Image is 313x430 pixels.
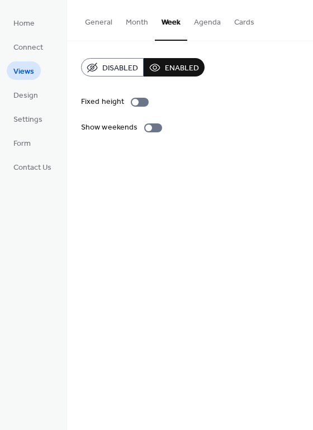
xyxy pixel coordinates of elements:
[81,58,144,77] button: Disabled
[13,18,35,30] span: Home
[7,13,41,32] a: Home
[81,96,124,108] div: Fixed height
[102,63,138,74] span: Disabled
[13,138,31,150] span: Form
[7,85,45,104] a: Design
[144,58,205,77] button: Enabled
[7,37,50,56] a: Connect
[13,66,34,78] span: Views
[13,114,42,126] span: Settings
[7,61,41,80] a: Views
[7,133,37,152] a: Form
[7,109,49,128] a: Settings
[165,63,199,74] span: Enabled
[13,162,51,174] span: Contact Us
[13,42,43,54] span: Connect
[7,157,58,176] a: Contact Us
[81,122,137,133] div: Show weekends
[13,90,38,102] span: Design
